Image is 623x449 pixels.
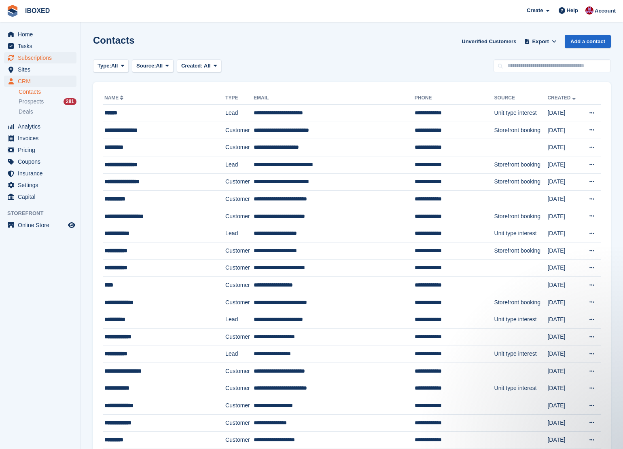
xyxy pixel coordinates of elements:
span: Prospects [19,98,44,105]
td: [DATE] [547,328,581,346]
span: Created: [181,63,203,69]
td: [DATE] [547,173,581,191]
a: menu [4,40,76,52]
td: [DATE] [547,346,581,363]
span: Online Store [18,219,66,231]
span: Pricing [18,144,66,156]
span: Tasks [18,40,66,52]
span: Storefront [7,209,81,217]
td: Customer [225,139,254,156]
td: [DATE] [547,311,581,329]
span: Help [567,6,578,15]
span: Analytics [18,121,66,132]
a: menu [4,144,76,156]
a: Add a contact [565,35,611,48]
button: Type: All [93,59,129,73]
td: [DATE] [547,105,581,122]
img: Amanda Forder [585,6,593,15]
th: Email [254,92,415,105]
td: Customer [225,122,254,139]
th: Source [494,92,548,105]
button: Created: All [177,59,221,73]
span: Coupons [18,156,66,167]
th: Type [225,92,254,105]
a: menu [4,64,76,75]
a: Unverified Customers [458,35,519,48]
span: Deals [19,108,33,116]
button: Source: All [132,59,174,73]
a: menu [4,191,76,202]
span: Insurance [18,168,66,179]
td: [DATE] [547,277,581,294]
a: menu [4,121,76,132]
a: Contacts [19,88,76,96]
span: Invoices [18,133,66,144]
td: Customer [225,173,254,191]
span: CRM [18,76,66,87]
td: Storefront booking [494,208,548,225]
td: Lead [225,311,254,329]
span: Create [527,6,543,15]
td: [DATE] [547,259,581,277]
td: Customer [225,191,254,208]
a: menu [4,168,76,179]
td: Customer [225,294,254,311]
td: Customer [225,363,254,380]
a: Prospects 281 [19,97,76,106]
span: All [204,63,211,69]
td: [DATE] [547,156,581,173]
a: iBOXED [22,4,53,17]
a: Created [547,95,577,101]
td: Lead [225,105,254,122]
td: Unit type interest [494,380,548,397]
td: [DATE] [547,432,581,449]
td: Customer [225,208,254,225]
td: [DATE] [547,414,581,432]
h1: Contacts [93,35,135,46]
img: stora-icon-8386f47178a22dfd0bd8f6a31ec36ba5ce8667c1dd55bd0f319d3a0aa187defe.svg [6,5,19,17]
div: 281 [64,98,76,105]
td: [DATE] [547,225,581,242]
a: menu [4,179,76,191]
td: Customer [225,242,254,259]
a: menu [4,219,76,231]
td: Customer [225,259,254,277]
td: Customer [225,277,254,294]
td: Unit type interest [494,225,548,242]
td: Lead [225,156,254,173]
span: Source: [136,62,156,70]
td: Customer [225,432,254,449]
a: Name [104,95,125,101]
button: Export [523,35,558,48]
a: menu [4,133,76,144]
span: Account [595,7,616,15]
span: Sites [18,64,66,75]
td: Unit type interest [494,105,548,122]
td: [DATE] [547,122,581,139]
td: Storefront booking [494,122,548,139]
span: Capital [18,191,66,202]
td: [DATE] [547,397,581,415]
td: [DATE] [547,363,581,380]
span: Home [18,29,66,40]
td: [DATE] [547,139,581,156]
td: Customer [225,380,254,397]
td: Lead [225,346,254,363]
a: Deals [19,108,76,116]
span: All [111,62,118,70]
td: Customer [225,328,254,346]
td: Unit type interest [494,311,548,329]
span: Subscriptions [18,52,66,63]
td: Storefront booking [494,156,548,173]
a: menu [4,76,76,87]
td: [DATE] [547,191,581,208]
span: Type: [97,62,111,70]
th: Phone [415,92,494,105]
td: [DATE] [547,208,581,225]
td: Storefront booking [494,294,548,311]
td: [DATE] [547,242,581,259]
a: menu [4,156,76,167]
td: [DATE] [547,294,581,311]
td: Storefront booking [494,242,548,259]
span: All [156,62,163,70]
